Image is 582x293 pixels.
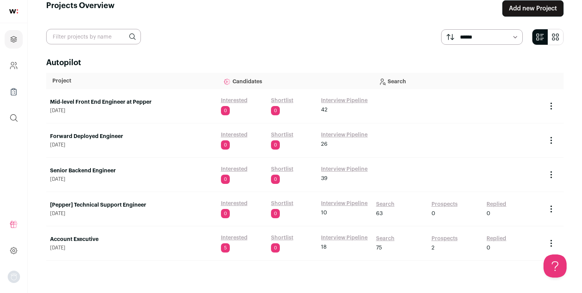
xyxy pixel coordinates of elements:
[8,271,20,283] button: Open dropdown
[487,200,506,208] a: Replied
[221,209,230,218] span: 0
[431,200,458,208] a: Prospects
[50,210,213,217] span: [DATE]
[5,83,23,101] a: Company Lists
[321,175,328,182] span: 39
[271,131,293,139] a: Shortlist
[52,77,211,85] p: Project
[50,142,213,148] span: [DATE]
[321,243,326,251] span: 18
[547,136,556,145] button: Project Actions
[46,29,141,44] input: Filter projects by name
[50,201,213,209] a: [Pepper] Technical Support Engineer
[221,131,248,139] a: Interested
[8,271,20,283] img: nopic.png
[487,235,506,242] a: Replied
[431,210,435,217] span: 0
[271,165,293,173] a: Shortlist
[221,243,230,253] span: 5
[221,175,230,184] span: 0
[544,254,567,278] iframe: Help Scout Beacon - Open
[547,204,556,214] button: Project Actions
[50,176,213,182] span: [DATE]
[321,131,368,139] a: Interview Pipeline
[50,108,213,114] span: [DATE]
[5,30,23,49] a: Projects
[50,167,213,175] a: Senior Backend Engineer
[271,175,280,184] span: 0
[50,236,213,243] a: Account Executive
[376,244,382,252] span: 75
[431,235,458,242] a: Prospects
[46,0,115,17] h1: Projects Overview
[376,235,395,242] a: Search
[221,200,248,207] a: Interested
[9,9,18,13] img: wellfound-shorthand-0d5821cbd27db2630d0214b213865d53afaa358527fdda9d0ea32b1df1b89c2c.svg
[5,56,23,75] a: Company and ATS Settings
[321,209,327,217] span: 10
[431,244,435,252] span: 2
[223,73,366,89] p: Candidates
[547,170,556,179] button: Project Actions
[376,210,383,217] span: 63
[502,0,564,17] a: Add new Project
[221,234,248,242] a: Interested
[271,106,280,115] span: 0
[221,106,230,115] span: 0
[46,57,564,68] h2: Autopilot
[321,106,328,114] span: 42
[321,200,368,207] a: Interview Pipeline
[487,210,490,217] span: 0
[376,200,395,208] a: Search
[271,209,280,218] span: 0
[487,244,490,252] span: 0
[50,133,213,140] a: Forward Deployed Engineer
[271,200,293,207] a: Shortlist
[321,140,328,148] span: 26
[547,239,556,248] button: Project Actions
[271,234,293,242] a: Shortlist
[321,97,368,104] a: Interview Pipeline
[378,73,537,89] p: Search
[221,165,248,173] a: Interested
[321,234,368,242] a: Interview Pipeline
[321,165,368,173] a: Interview Pipeline
[547,101,556,111] button: Project Actions
[50,98,213,106] a: Mid-level Front End Engineer at Pepper
[271,97,293,104] a: Shortlist
[271,243,280,253] span: 0
[50,245,213,251] span: [DATE]
[271,140,280,150] span: 0
[221,140,230,150] span: 0
[221,97,248,104] a: Interested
